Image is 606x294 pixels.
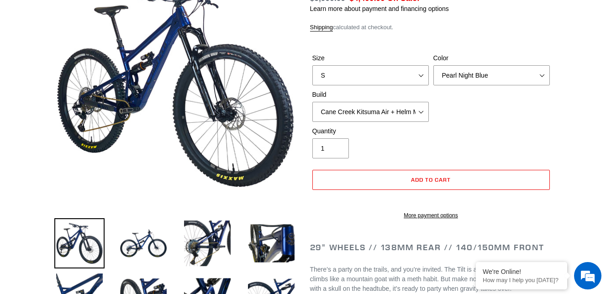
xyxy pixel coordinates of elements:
[310,24,333,31] a: Shipping
[310,242,552,252] h2: 29" Wheels // 138mm Rear // 140/150mm Front
[312,53,429,63] label: Size
[483,277,560,283] p: How may I help you today?
[246,218,296,268] img: Load image into Gallery viewer, TILT - Complete Bike
[182,218,232,268] img: Load image into Gallery viewer, TILT - Complete Bike
[433,53,550,63] label: Color
[312,211,550,220] a: More payment options
[310,5,449,12] a: Learn more about payment and financing options
[483,268,560,275] div: We're Online!
[312,170,550,190] button: Add to cart
[54,218,105,268] img: Load image into Gallery viewer, TILT - Complete Bike
[312,126,429,136] label: Quantity
[310,23,552,32] div: calculated at checkout.
[118,218,169,268] img: Load image into Gallery viewer, TILT - Complete Bike
[310,265,552,294] p: There’s a party on the trails, and you’re invited. The Tilt is an efficient all-rounder that clim...
[411,176,451,183] span: Add to cart
[312,90,429,100] label: Build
